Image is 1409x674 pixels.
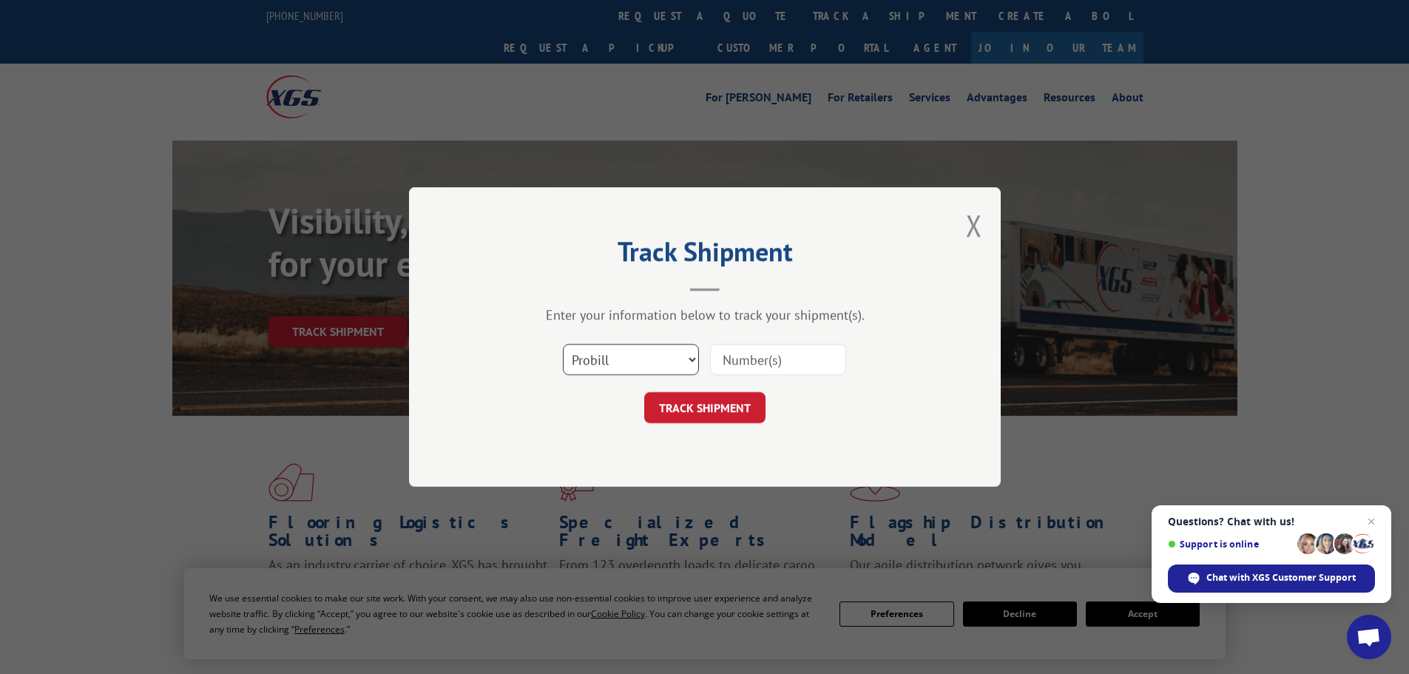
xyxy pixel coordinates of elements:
[710,344,846,375] input: Number(s)
[644,392,766,423] button: TRACK SHIPMENT
[1168,539,1292,550] span: Support is online
[1168,565,1375,593] div: Chat with XGS Customer Support
[1206,571,1356,584] span: Chat with XGS Customer Support
[483,306,927,323] div: Enter your information below to track your shipment(s).
[483,241,927,269] h2: Track Shipment
[966,206,982,245] button: Close modal
[1362,513,1380,530] span: Close chat
[1168,516,1375,528] span: Questions? Chat with us!
[1347,615,1391,659] div: Open chat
